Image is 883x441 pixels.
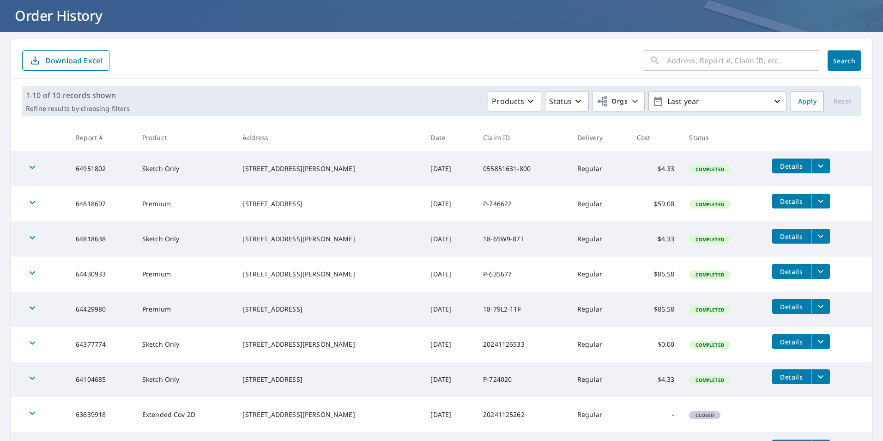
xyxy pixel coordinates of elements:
[476,327,570,362] td: 20241126533
[682,124,764,151] th: Status
[135,327,236,362] td: Sketch Only
[570,151,629,186] td: Regular
[772,159,811,173] button: detailsBtn-64951802
[68,362,135,397] td: 64104685
[492,96,524,107] p: Products
[423,362,476,397] td: [DATE]
[690,342,729,348] span: Completed
[629,124,682,151] th: Cost
[476,221,570,257] td: 18-65W9-87T
[629,292,682,327] td: $85.58
[423,327,476,362] td: [DATE]
[690,377,729,383] span: Completed
[242,305,416,314] div: [STREET_ADDRESS]
[664,93,772,110] p: Last year
[423,221,476,257] td: [DATE]
[772,229,811,244] button: detailsBtn-64818638
[242,375,416,384] div: [STREET_ADDRESS]
[629,186,682,221] td: $59.08
[570,186,629,221] td: Regular
[135,292,236,327] td: Premium
[629,257,682,292] td: $85.58
[135,397,236,432] td: Extended Cov 2D
[778,267,805,276] span: Details
[11,6,872,25] h1: Order History
[772,369,811,384] button: detailsBtn-64104685
[772,264,811,279] button: detailsBtn-64430933
[778,232,805,241] span: Details
[667,48,820,73] input: Address, Report #, Claim ID, etc.
[772,194,811,208] button: detailsBtn-64818697
[570,397,629,432] td: Regular
[22,50,109,71] button: Download Excel
[242,234,416,244] div: [STREET_ADDRESS][PERSON_NAME]
[629,362,682,397] td: $4.33
[242,164,416,173] div: [STREET_ADDRESS][PERSON_NAME]
[778,162,805,171] span: Details
[68,257,135,292] td: 64430933
[549,96,572,107] p: Status
[570,221,629,257] td: Regular
[629,327,682,362] td: $0.00
[488,91,541,111] button: Products
[791,91,824,111] button: Apply
[690,306,729,313] span: Completed
[811,229,830,244] button: filesDropdownBtn-64818638
[476,186,570,221] td: P-746622
[772,334,811,349] button: detailsBtn-64377774
[135,362,236,397] td: Sketch Only
[690,412,720,418] span: Closed
[629,151,682,186] td: $4.33
[68,397,135,432] td: 63639918
[423,151,476,186] td: [DATE]
[235,124,423,151] th: Address
[690,271,729,278] span: Completed
[135,151,236,186] td: Sketch Only
[811,159,830,173] button: filesDropdownBtn-64951802
[423,124,476,151] th: Date
[68,221,135,257] td: 64818638
[828,50,861,71] button: Search
[68,124,135,151] th: Report #
[629,397,682,432] td: -
[597,96,628,107] span: Orgs
[242,410,416,419] div: [STREET_ADDRESS][PERSON_NAME]
[570,257,629,292] td: Regular
[778,373,805,381] span: Details
[648,91,787,111] button: Last year
[423,397,476,432] td: [DATE]
[811,334,830,349] button: filesDropdownBtn-64377774
[798,96,816,107] span: Apply
[68,151,135,186] td: 64951802
[570,362,629,397] td: Regular
[135,257,236,292] td: Premium
[423,292,476,327] td: [DATE]
[690,166,729,172] span: Completed
[423,186,476,221] td: [DATE]
[135,124,236,151] th: Product
[778,197,805,206] span: Details
[811,369,830,384] button: filesDropdownBtn-64104685
[68,327,135,362] td: 64377774
[26,90,130,101] p: 1-10 of 10 records shown
[811,194,830,208] button: filesDropdownBtn-64818697
[476,151,570,186] td: 055851631-800
[690,236,729,243] span: Completed
[629,221,682,257] td: $4.33
[570,327,629,362] td: Regular
[778,337,805,346] span: Details
[772,299,811,314] button: detailsBtn-64429980
[135,221,236,257] td: Sketch Only
[68,292,135,327] td: 64429980
[242,269,416,279] div: [STREET_ADDRESS][PERSON_NAME]
[811,299,830,314] button: filesDropdownBtn-64429980
[242,199,416,208] div: [STREET_ADDRESS]
[45,55,102,66] p: Download Excel
[835,56,853,65] span: Search
[476,257,570,292] td: P-635677
[423,257,476,292] td: [DATE]
[135,186,236,221] td: Premium
[68,186,135,221] td: 64818697
[242,340,416,349] div: [STREET_ADDRESS][PERSON_NAME]
[476,397,570,432] td: 20241125262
